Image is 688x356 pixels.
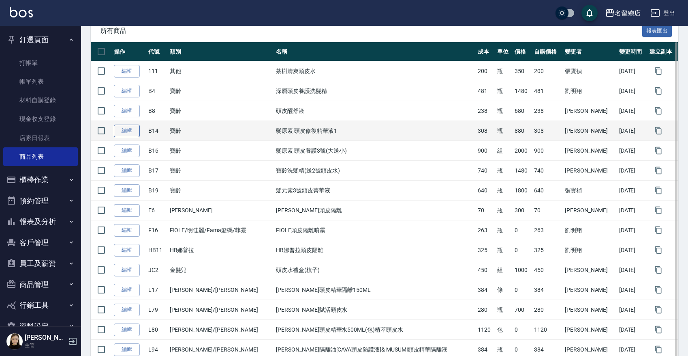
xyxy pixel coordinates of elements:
a: 編輯 [114,204,140,217]
a: 報表匯出 [642,26,672,34]
td: [PERSON_NAME] [563,121,617,141]
th: 類別 [168,42,274,61]
td: L79 [146,300,168,320]
td: 700 [513,300,532,320]
td: [DATE] [617,161,648,181]
td: 880 [513,121,532,141]
td: 481 [476,81,495,101]
td: F16 [146,220,168,240]
td: [DATE] [617,81,648,101]
td: 頭皮水禮盒(梳子) [274,260,475,280]
td: 劉明翔 [563,220,617,240]
td: 450 [476,260,495,280]
td: B17 [146,161,168,181]
td: 450 [532,260,563,280]
td: 384 [532,280,563,300]
td: [DATE] [617,101,648,121]
td: 瓶 [495,161,513,181]
td: [PERSON_NAME] [563,300,617,320]
h5: [PERSON_NAME] [25,334,66,342]
td: B19 [146,181,168,201]
th: 自購價格 [532,42,563,61]
td: [PERSON_NAME]頭皮精華水500ML(包)植萃頭皮水 [274,320,475,340]
td: 茶樹清爽頭皮水 [274,61,475,81]
td: B4 [146,81,168,101]
a: 編輯 [114,85,140,97]
td: 組 [495,141,513,161]
td: 0 [513,320,532,340]
a: 編輯 [114,304,140,316]
td: B8 [146,101,168,121]
a: 編輯 [114,164,140,177]
td: HB11 [146,240,168,260]
th: 名稱 [274,42,475,61]
td: 111 [146,61,168,81]
td: [PERSON_NAME] [563,141,617,161]
td: 1800 [513,181,532,201]
td: 髮元素3號頭皮菁華液 [274,181,475,201]
p: 主管 [25,342,66,349]
button: 員工及薪資 [3,253,78,274]
td: B16 [146,141,168,161]
button: 櫃檯作業 [3,169,78,190]
td: 308 [476,121,495,141]
button: 預約管理 [3,190,78,211]
td: 髮原素 頭皮養護3號(大送小) [274,141,475,161]
td: 325 [532,240,563,260]
td: 70 [476,201,495,220]
th: 價格 [513,42,532,61]
td: FIOLE/明佳麗/Fama髮碼/菲靈 [168,220,274,240]
td: [DATE] [617,220,648,240]
td: 640 [476,181,495,201]
td: [DATE] [617,61,648,81]
td: 640 [532,181,563,201]
td: JC2 [146,260,168,280]
td: 350 [513,61,532,81]
td: 900 [476,141,495,161]
td: [PERSON_NAME]頭皮隔離 [274,201,475,220]
td: 384 [476,280,495,300]
td: 1000 [513,260,532,280]
td: 寶齡 [168,101,274,121]
td: 238 [532,101,563,121]
td: [PERSON_NAME]/[PERSON_NAME] [168,300,274,320]
td: 瓶 [495,220,513,240]
td: 劉明翔 [563,81,617,101]
td: [PERSON_NAME]頭皮精華隔離150ML [274,280,475,300]
td: 頭皮醒舒液 [274,101,475,121]
td: 0 [513,240,532,260]
img: Logo [10,7,33,17]
td: L80 [146,320,168,340]
a: 編輯 [114,184,140,197]
td: 金髮兒 [168,260,274,280]
th: 操作 [112,42,146,61]
td: [PERSON_NAME] [563,201,617,220]
td: 200 [476,61,495,81]
td: 1480 [513,81,532,101]
th: 變更時間 [617,42,648,61]
td: 瓶 [495,61,513,81]
td: 寶齡洗髮精(送2號頭皮水) [274,161,475,181]
td: [DATE] [617,121,648,141]
td: 條 [495,280,513,300]
a: 編輯 [114,125,140,137]
td: 包 [495,320,513,340]
td: 1120 [532,320,563,340]
td: [DATE] [617,260,648,280]
td: [PERSON_NAME] [563,280,617,300]
th: 變更者 [563,42,617,61]
td: FIOLE頭皮隔離噴霧 [274,220,475,240]
button: 名留總店 [602,5,644,22]
td: 寶齡 [168,181,274,201]
td: 其他 [168,61,274,81]
td: 0 [513,220,532,240]
td: 瓶 [495,240,513,260]
td: HB娜普拉 [168,240,274,260]
td: 325 [476,240,495,260]
a: 編輯 [114,105,140,117]
td: 深層頭皮養護洗髮精 [274,81,475,101]
td: 瓶 [495,201,513,220]
td: 740 [476,161,495,181]
td: L17 [146,280,168,300]
td: 劉明翔 [563,240,617,260]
